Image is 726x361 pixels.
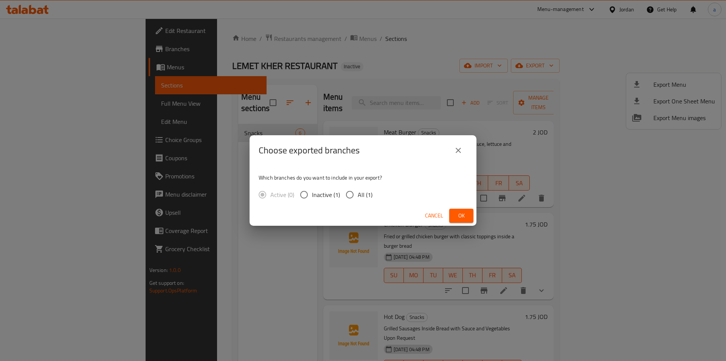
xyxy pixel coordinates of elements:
button: Cancel [422,209,446,223]
h2: Choose exported branches [259,144,360,156]
span: Cancel [425,211,443,220]
span: Active (0) [270,190,294,199]
button: Ok [449,209,473,223]
p: Which branches do you want to include in your export? [259,174,467,181]
button: close [449,141,467,159]
span: All (1) [358,190,372,199]
span: Inactive (1) [312,190,340,199]
span: Ok [455,211,467,220]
